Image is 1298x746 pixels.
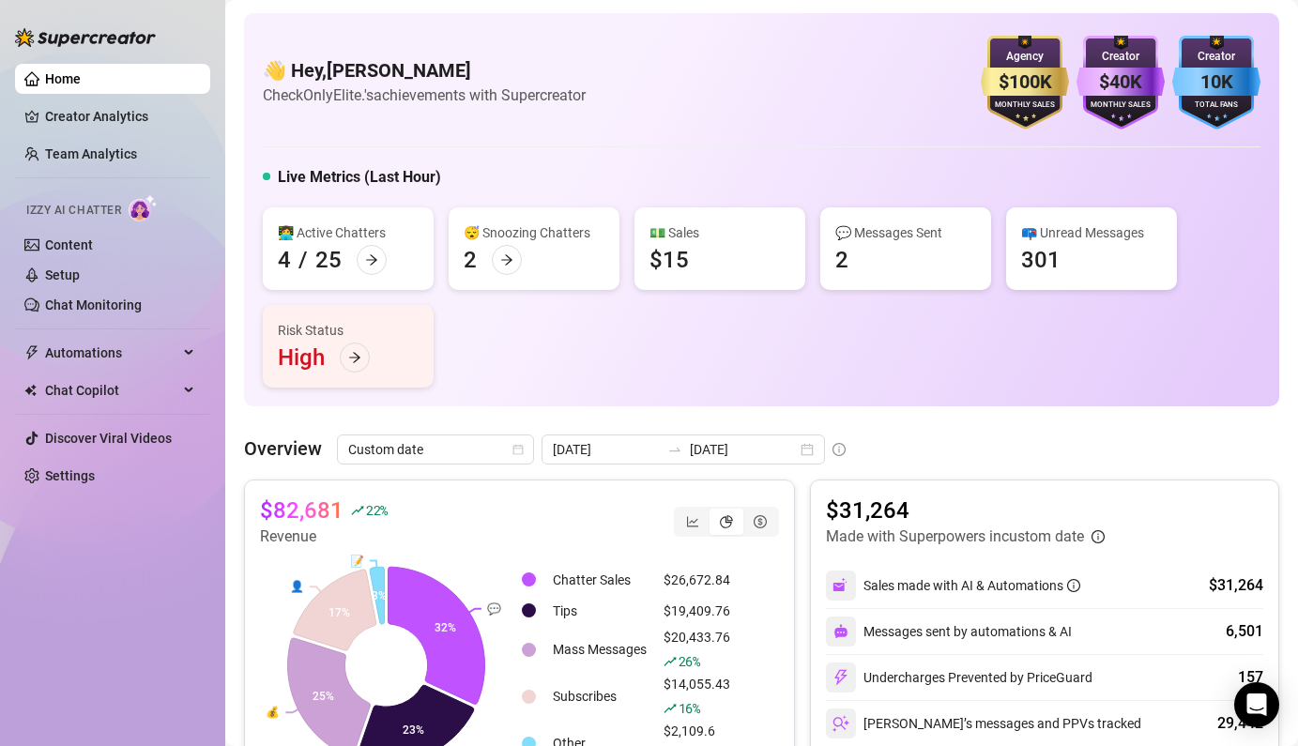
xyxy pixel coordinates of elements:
div: 2 [835,245,848,275]
div: Undercharges Prevented by PriceGuard [826,662,1092,693]
div: Agency [981,48,1069,66]
span: dollar-circle [754,515,767,528]
span: to [667,442,682,457]
img: svg%3e [832,577,849,594]
div: Monthly Sales [981,99,1069,112]
span: info-circle [1092,530,1105,543]
article: $31,264 [826,495,1105,525]
td: Tips [545,596,654,625]
span: pie-chart [720,515,733,528]
span: thunderbolt [24,345,39,360]
div: Total Fans [1172,99,1260,112]
span: line-chart [686,515,699,528]
div: $26,672.84 [664,570,730,590]
div: 25 [315,245,342,275]
span: 22 % [366,501,388,519]
a: Creator Analytics [45,101,195,131]
img: svg%3e [833,624,848,639]
text: 💰 [266,705,280,719]
article: Revenue [260,525,388,548]
span: rise [664,702,677,715]
div: 6,501 [1226,620,1263,643]
a: Chat Monitoring [45,297,142,312]
span: arrow-right [500,253,513,266]
article: $82,681 [260,495,344,525]
input: Start date [553,439,660,460]
div: 301 [1021,245,1061,275]
text: 💬 [487,601,501,616]
img: Chat Copilot [24,384,37,397]
input: End date [690,439,797,460]
span: Izzy AI Chatter [26,202,121,220]
div: 2 [464,245,477,275]
div: $31,264 [1209,574,1263,597]
div: 💬 Messages Sent [835,222,976,243]
div: 💵 Sales [649,222,790,243]
div: segmented control [674,507,779,537]
div: Creator [1077,48,1165,66]
div: Open Intercom Messenger [1234,682,1279,727]
span: swap-right [667,442,682,457]
div: $40K [1077,68,1165,97]
span: Chat Copilot [45,375,178,405]
div: Monthly Sales [1077,99,1165,112]
text: 👤 [290,579,304,593]
a: Discover Viral Videos [45,431,172,446]
a: Home [45,71,81,86]
span: info-circle [832,443,846,456]
div: $14,055.43 [664,674,730,719]
div: [PERSON_NAME]’s messages and PPVs tracked [826,708,1141,738]
img: svg%3e [832,715,849,732]
div: 29,442 [1217,712,1263,735]
div: 📪 Unread Messages [1021,222,1162,243]
div: 10K [1172,68,1260,97]
img: purple-badge-B9DA21FR.svg [1077,36,1165,129]
article: Check OnlyElite.'s achievements with Supercreator [263,84,586,107]
div: Risk Status [278,320,419,341]
td: Mass Messages [545,627,654,672]
h5: Live Metrics (Last Hour) [278,166,441,189]
div: 4 [278,245,291,275]
span: Custom date [348,435,523,464]
article: Made with Superpowers in custom date [826,525,1084,548]
span: info-circle [1067,579,1080,592]
div: Creator [1172,48,1260,66]
div: Messages sent by automations & AI [826,617,1072,647]
span: arrow-right [348,351,361,364]
td: Chatter Sales [545,565,654,594]
a: Content [45,237,93,252]
img: AI Chatter [129,194,158,221]
div: 😴 Snoozing Chatters [464,222,604,243]
div: Sales made with AI & Automations [863,575,1080,596]
div: $19,409.76 [664,601,730,621]
span: calendar [512,444,524,455]
div: $20,433.76 [664,627,730,672]
div: $100K [981,68,1069,97]
text: 📝 [350,554,364,568]
span: rise [664,655,677,668]
img: gold-badge-CigiZidd.svg [981,36,1069,129]
img: blue-badge-DgoSNQY1.svg [1172,36,1260,129]
span: Automations [45,338,178,368]
a: Team Analytics [45,146,137,161]
div: 157 [1238,666,1263,689]
img: svg%3e [832,669,849,686]
span: 26 % [679,652,700,670]
a: Setup [45,267,80,282]
span: rise [351,504,364,517]
div: $15 [649,245,689,275]
span: arrow-right [365,253,378,266]
h4: 👋 Hey, [PERSON_NAME] [263,57,586,84]
div: 👩‍💻 Active Chatters [278,222,419,243]
img: logo-BBDzfeDw.svg [15,28,156,47]
span: 16 % [679,699,700,717]
article: Overview [244,434,322,463]
a: Settings [45,468,95,483]
td: Subscribes [545,674,654,719]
